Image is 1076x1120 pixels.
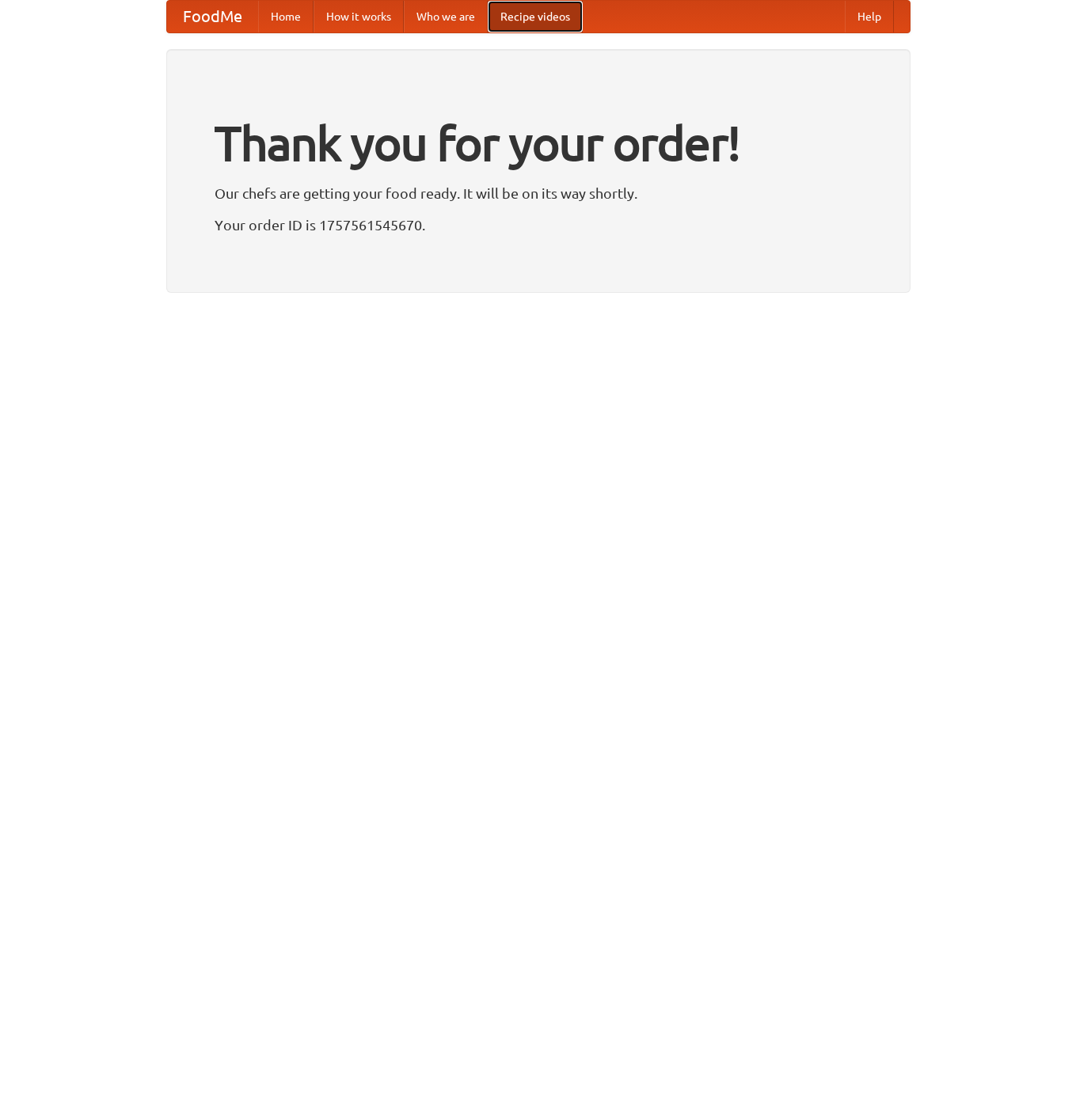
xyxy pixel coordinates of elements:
[488,1,583,32] a: Recipe videos
[314,1,404,32] a: How it works
[167,1,258,32] a: FoodMe
[215,213,862,237] p: Your order ID is 1757561545670.
[215,181,862,205] p: Our chefs are getting your food ready. It will be on its way shortly.
[404,1,488,32] a: Who we are
[215,105,862,181] h1: Thank you for your order!
[845,1,894,32] a: Help
[258,1,314,32] a: Home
